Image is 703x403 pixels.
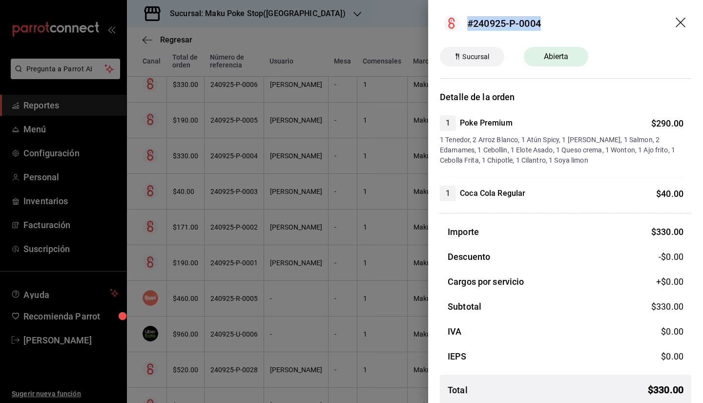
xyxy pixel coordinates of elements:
[448,350,467,363] h3: IEPS
[440,188,456,199] span: 1
[538,51,575,63] span: Abierta
[648,382,683,397] span: $ 330.00
[661,351,683,361] span: $ 0.00
[440,90,691,104] h3: Detalle de la orden
[448,225,479,238] h3: Importe
[651,227,683,237] span: $ 330.00
[448,383,468,397] h3: Total
[440,135,683,166] span: 1 Tenedor, 2 Arroz Blanco, 1 Atún Spicy, 1 [PERSON_NAME], 1 Salmon, 2 Edamames, 1 Cebollin, 1 Elo...
[448,325,461,338] h3: IVA
[448,250,490,263] h3: Descuento
[448,275,524,288] h3: Cargos por servicio
[460,117,513,129] h4: Poke Premium
[651,301,683,312] span: $ 330.00
[458,52,493,62] span: Sucursal
[656,275,683,288] span: +$ 0.00
[460,188,525,199] h4: Coca Cola Regular
[676,18,687,29] button: drag
[467,16,541,31] div: #240925-P-0004
[659,250,683,263] span: -$0.00
[448,300,481,313] h3: Subtotal
[661,326,683,337] span: $ 0.00
[656,189,683,199] span: $ 40.00
[651,118,683,128] span: $ 290.00
[440,117,456,129] span: 1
